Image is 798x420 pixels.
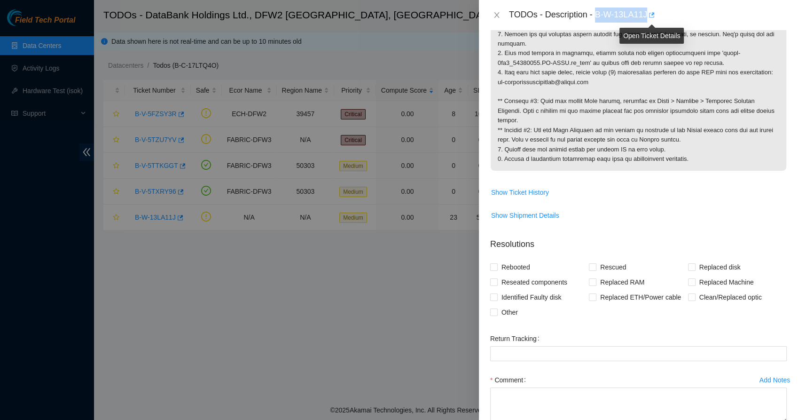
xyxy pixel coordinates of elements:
[498,305,522,320] span: Other
[596,275,648,290] span: Replaced RAM
[490,372,530,388] label: Comment
[696,260,744,275] span: Replaced disk
[490,230,787,251] p: Resolutions
[498,290,565,305] span: Identified Faulty disk
[696,275,758,290] span: Replaced Machine
[491,185,549,200] button: Show Ticket History
[498,260,534,275] span: Rebooted
[491,187,549,198] span: Show Ticket History
[493,11,501,19] span: close
[490,346,787,361] input: Return Tracking
[596,290,685,305] span: Replaced ETH/Power cable
[491,210,559,221] span: Show Shipment Details
[491,208,560,223] button: Show Shipment Details
[759,372,790,388] button: Add Notes
[759,377,790,383] div: Add Notes
[596,260,630,275] span: Rescued
[509,8,787,23] div: TODOs - Description - B-W-13LA11J
[619,28,684,44] div: Open Ticket Details
[498,275,571,290] span: Reseated components
[696,290,766,305] span: Clean/Replaced optic
[490,331,543,346] label: Return Tracking
[490,11,503,20] button: Close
